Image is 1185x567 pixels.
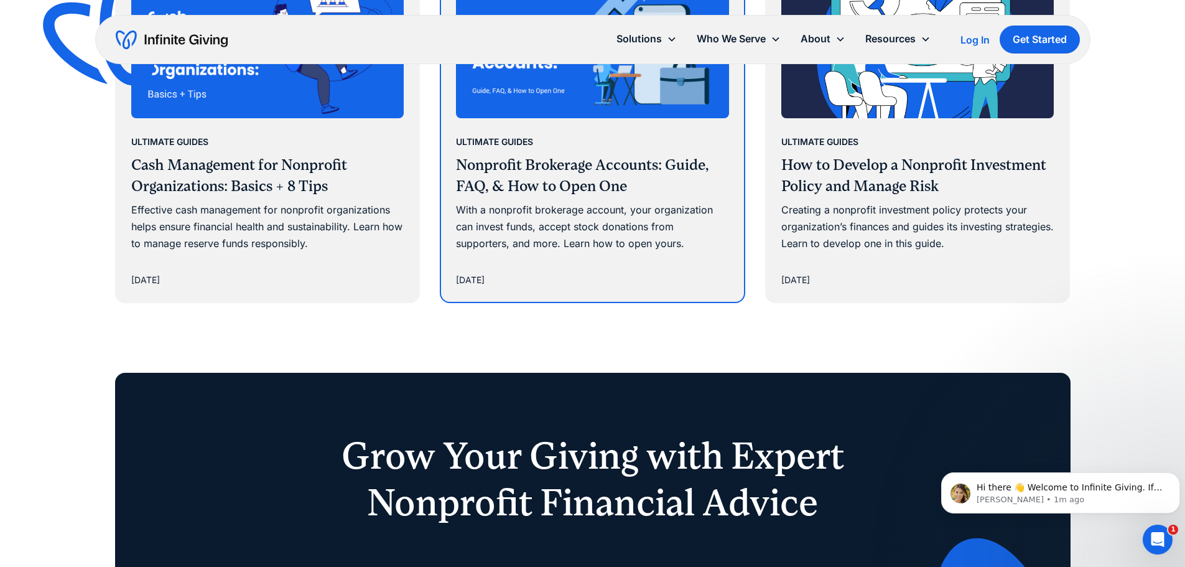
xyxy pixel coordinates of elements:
[791,26,855,52] div: About
[865,30,916,47] div: Resources
[131,155,404,197] h3: Cash Management for Nonprofit Organizations: Basics + 8 Tips
[456,155,729,197] h3: Nonprofit Brokerage Accounts: Guide, FAQ, & How to Open One
[606,26,687,52] div: Solutions
[1168,525,1178,535] span: 1
[1143,525,1173,555] iframe: Intercom live chat
[781,155,1054,197] h3: How to Develop a Nonprofit Investment Policy and Manage Risk
[131,202,404,253] div: Effective cash management for nonprofit organizations helps ensure financial health and sustainab...
[131,273,160,288] div: [DATE]
[1000,26,1080,54] a: Get Started
[616,30,662,47] div: Solutions
[781,202,1054,253] div: Creating a nonprofit investment policy protects your organization’s finances and guides its inves...
[116,30,228,50] a: home
[936,446,1185,533] iframe: Intercom notifications message
[456,273,485,288] div: [DATE]
[781,273,810,288] div: [DATE]
[697,30,766,47] div: Who We Serve
[960,35,990,45] div: Log In
[274,433,911,526] h1: Grow Your Giving with Expert Nonprofit Financial Advice
[456,134,533,149] div: Ultimate Guides
[456,202,729,253] div: With a nonprofit brokerage account, your organization can invest funds, accept stock donations fr...
[131,134,208,149] div: Ultimate Guides
[960,32,990,47] a: Log In
[687,26,791,52] div: Who We Serve
[781,134,858,149] div: Ultimate Guides
[801,30,830,47] div: About
[855,26,941,52] div: Resources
